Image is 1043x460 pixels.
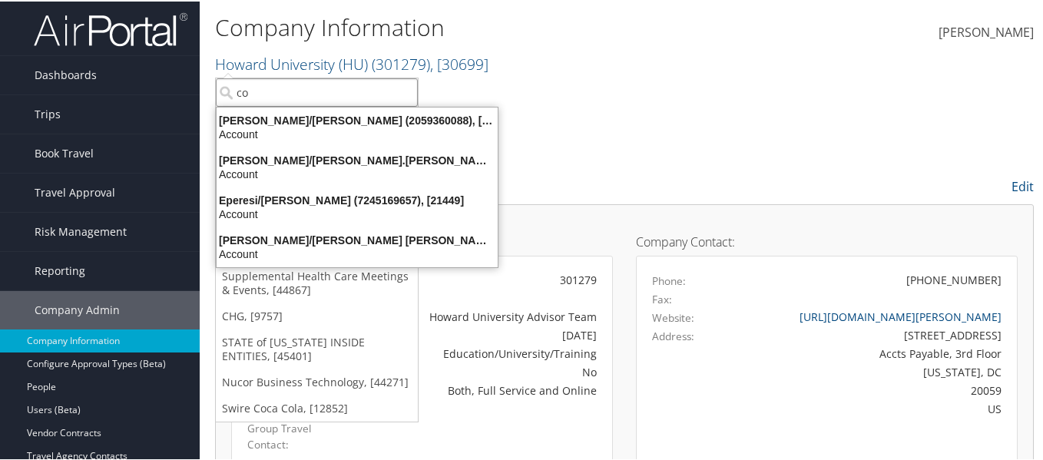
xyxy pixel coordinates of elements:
[215,52,488,73] a: Howard University (HU)
[372,344,597,360] div: Education/University/Training
[636,234,1018,247] h4: Company Contact:
[652,309,694,324] label: Website:
[745,362,1002,379] div: [US_STATE], DC
[745,381,1002,397] div: 20059
[207,246,507,260] div: Account
[216,77,418,105] input: Search Accounts
[207,166,507,180] div: Account
[35,290,120,328] span: Company Admin
[216,302,418,328] a: CHG, [9757]
[207,112,507,126] div: [PERSON_NAME]/[PERSON_NAME] (2059360088), [18335]
[216,394,418,420] a: Swire Coca Cola, [12852]
[35,211,127,250] span: Risk Management
[35,172,115,210] span: Travel Approval
[430,52,488,73] span: , [ 30699 ]
[216,328,418,368] a: STATE of [US_STATE] INSIDE ENTITIES, [45401]
[652,290,672,306] label: Fax:
[216,262,418,302] a: Supplemental Health Care Meetings & Events, [44867]
[1012,177,1034,194] a: Edit
[247,419,349,451] label: Group Travel Contact:
[745,399,1002,415] div: US
[35,94,61,132] span: Trips
[372,362,597,379] div: No
[207,192,507,206] div: Eperesi/[PERSON_NAME] (7245169657), [21449]
[35,133,94,171] span: Book Travel
[652,327,694,343] label: Address:
[372,307,597,323] div: Howard University Advisor Team
[939,22,1034,39] span: [PERSON_NAME]
[207,126,507,140] div: Account
[652,272,686,287] label: Phone:
[745,344,1002,360] div: Accts Payable, 3rd Floor
[906,270,1002,286] div: [PHONE_NUMBER]
[34,10,187,46] img: airportal-logo.png
[35,250,85,289] span: Reporting
[215,10,761,42] h1: Company Information
[372,381,597,397] div: Both, Full Service and Online
[939,8,1034,55] a: [PERSON_NAME]
[207,232,507,246] div: [PERSON_NAME]/[PERSON_NAME] [PERSON_NAME] (8013017954), [1835]
[372,326,597,342] div: [DATE]
[35,55,97,93] span: Dashboards
[372,270,597,286] div: 301279
[207,206,507,220] div: Account
[745,326,1002,342] div: [STREET_ADDRESS]
[207,152,507,166] div: [PERSON_NAME]/[PERSON_NAME].[PERSON_NAME] (8019497434), [4237]
[800,308,1002,323] a: [URL][DOMAIN_NAME][PERSON_NAME]
[372,52,430,73] span: ( 301279 )
[216,368,418,394] a: Nucor Business Technology, [44271]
